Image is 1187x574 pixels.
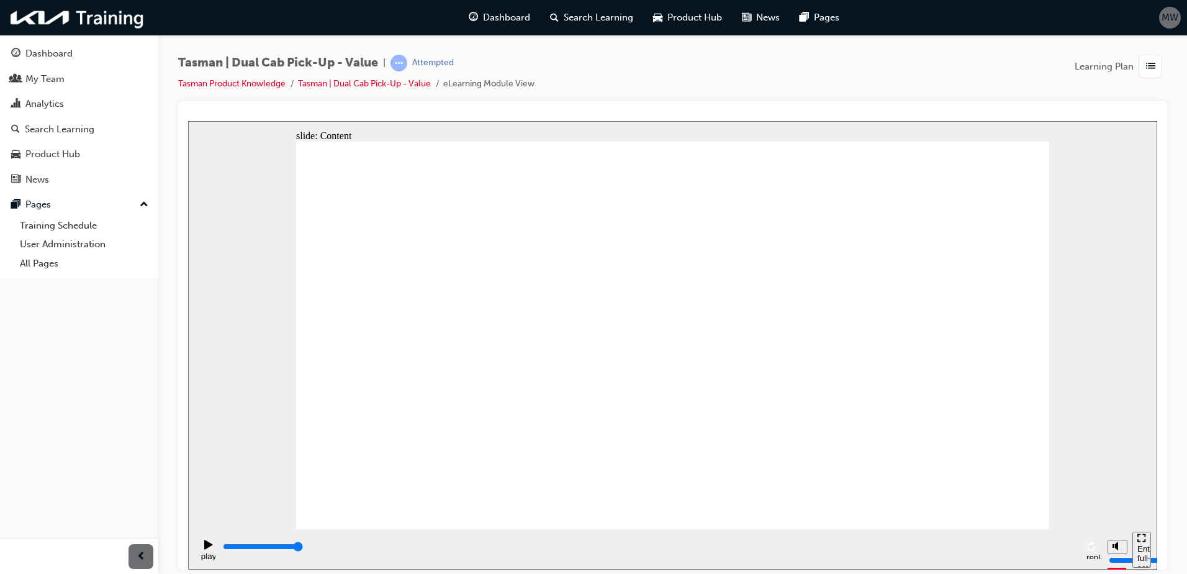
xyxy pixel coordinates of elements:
[913,408,938,449] div: misc controls
[732,5,790,30] a: news-iconNews
[11,175,20,186] span: news-icon
[944,411,963,447] button: Enter full-screen mode
[390,55,407,71] span: learningRecordVerb_ATTEMPT-icon
[643,5,732,30] a: car-iconProduct Hub
[178,56,378,70] span: Tasman | Dual Cab Pick-Up - Value
[756,11,780,25] span: News
[412,57,454,69] div: Attempted
[5,193,153,216] button: Pages
[25,72,65,86] div: My Team
[25,97,64,111] div: Analytics
[1075,55,1167,78] button: Learning Plan
[790,5,849,30] a: pages-iconPages
[11,124,20,135] span: search-icon
[5,168,153,191] a: News
[483,11,530,25] span: Dashboard
[5,118,153,141] a: Search Learning
[15,235,153,254] a: User Administration
[11,74,20,85] span: people-icon
[5,40,153,193] button: DashboardMy TeamAnalyticsSearch LearningProduct HubNews
[653,10,662,25] span: car-icon
[15,254,153,273] a: All Pages
[178,78,286,89] a: Tasman Product Knowledge
[5,143,153,166] a: Product Hub
[1146,59,1155,75] span: list-icon
[10,430,31,440] div: play
[140,197,148,213] span: up-icon
[814,11,839,25] span: Pages
[1162,11,1178,25] span: MW
[11,199,20,211] span: pages-icon
[5,42,153,65] a: Dashboard
[944,408,963,449] nav: slide navigation
[921,434,1001,444] input: volume
[6,418,27,439] button: play
[550,10,559,25] span: search-icon
[898,432,909,441] div: replay
[25,122,94,137] div: Search Learning
[6,5,149,30] img: kia-training
[383,56,386,70] span: |
[25,198,51,212] div: Pages
[469,10,478,25] span: guage-icon
[459,5,540,30] a: guage-iconDashboard
[11,99,20,110] span: chart-icon
[667,11,722,25] span: Product Hub
[25,147,80,162] div: Product Hub
[949,423,958,460] div: Enter full-screen mode
[1075,60,1134,74] span: Learning Plan
[742,10,751,25] span: news-icon
[11,149,20,160] span: car-icon
[540,5,643,30] a: search-iconSearch Learning
[6,408,913,449] div: playback controls
[25,173,49,187] div: News
[35,421,115,430] input: slide progress
[137,549,146,565] span: prev-icon
[298,78,431,89] a: Tasman | Dual Cab Pick-Up - Value
[15,216,153,235] a: Training Schedule
[5,93,153,116] a: Analytics
[800,10,809,25] span: pages-icon
[564,11,633,25] span: Search Learning
[443,77,535,91] li: eLearning Module View
[895,419,913,438] button: replay
[25,47,73,61] div: Dashboard
[1159,7,1181,29] button: MW
[11,48,20,60] span: guage-icon
[919,419,939,433] button: Mute (Ctrl+Alt+M)
[5,68,153,91] a: My Team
